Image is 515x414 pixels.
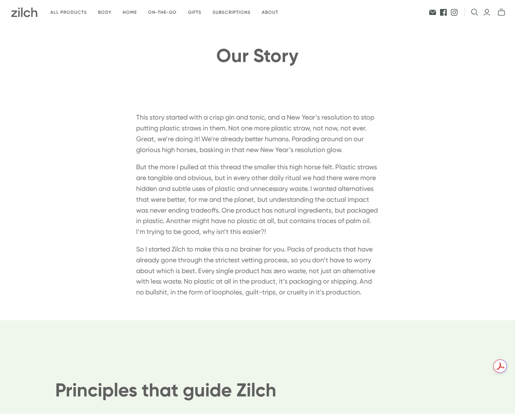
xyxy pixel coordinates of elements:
p: So I started Zilch to make this a no brainer for you. Packs of products that have already gone th... [136,244,379,298]
a: Body [92,4,117,21]
a: On-the-go [142,4,182,21]
img: Zilch has done the hard yards and handpicked the best ethical and sustainable products for you an... [11,7,37,17]
button: Open search [471,9,478,16]
button: mini-cart-toggle [495,8,508,16]
a: Home [117,4,142,21]
p: This story started with a crisp gin and tonic, and a New Year’s resolution to stop putting plasti... [136,112,379,155]
p: But the more I pulled at this thread the smaller this high horse felt. Plastic straws are tangibl... [136,162,379,237]
h2: Principles that guide Zilch [55,380,460,401]
a: All products [45,4,92,21]
a: About [256,4,284,21]
a: Login [483,8,491,16]
h1: Our Story [26,46,489,66]
a: Gifts [182,4,207,21]
a: Subscriptions [207,4,256,21]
